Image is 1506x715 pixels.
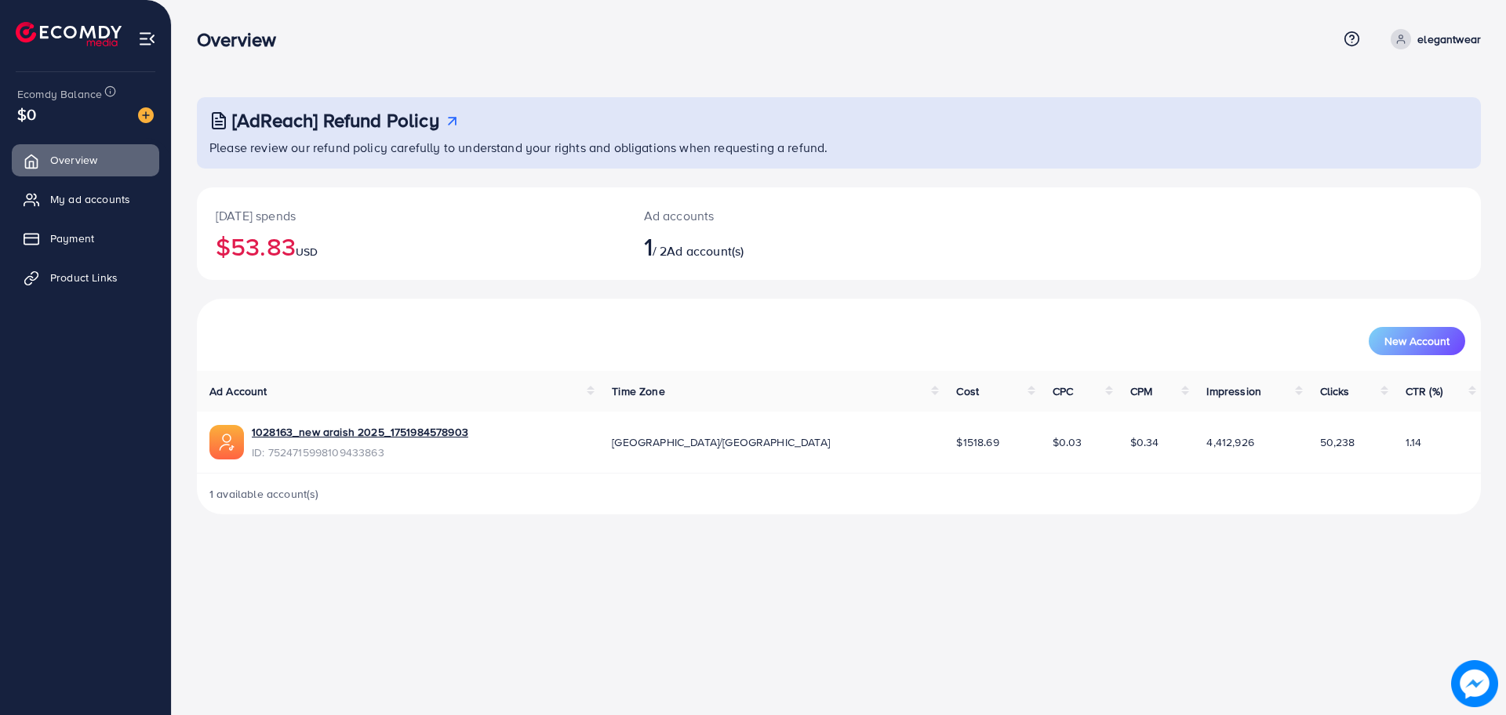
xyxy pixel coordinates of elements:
[17,86,102,102] span: Ecomdy Balance
[1384,29,1481,49] a: elegantwear
[138,107,154,123] img: image
[252,424,468,440] a: 1028163_new araish 2025_1751984578903
[209,383,267,399] span: Ad Account
[1053,434,1082,450] span: $0.03
[216,231,606,261] h2: $53.83
[1320,383,1350,399] span: Clicks
[1320,434,1355,450] span: 50,238
[296,244,318,260] span: USD
[1406,383,1442,399] span: CTR (%)
[209,138,1471,157] p: Please review our refund policy carefully to understand your rights and obligations when requesti...
[1406,434,1422,450] span: 1.14
[12,223,159,254] a: Payment
[1206,383,1261,399] span: Impression
[667,242,744,260] span: Ad account(s)
[232,109,439,132] h3: [AdReach] Refund Policy
[12,262,159,293] a: Product Links
[1369,327,1465,355] button: New Account
[1384,336,1450,347] span: New Account
[1451,660,1498,707] img: image
[612,434,830,450] span: [GEOGRAPHIC_DATA]/[GEOGRAPHIC_DATA]
[12,183,159,215] a: My ad accounts
[644,231,927,261] h2: / 2
[252,445,468,460] span: ID: 7524715998109433863
[1417,30,1481,49] p: elegantwear
[50,230,94,246] span: Payment
[644,206,927,225] p: Ad accounts
[50,152,97,168] span: Overview
[209,486,319,502] span: 1 available account(s)
[1206,434,1253,450] span: 4,412,926
[197,28,289,51] h3: Overview
[612,383,664,399] span: Time Zone
[216,206,606,225] p: [DATE] spends
[16,22,122,46] img: logo
[17,103,36,125] span: $0
[956,434,999,450] span: $1518.69
[209,425,244,459] img: ic-ads-acc.e4c84228.svg
[138,30,156,48] img: menu
[1130,434,1159,450] span: $0.34
[956,383,979,399] span: Cost
[1130,383,1152,399] span: CPM
[50,191,130,207] span: My ad accounts
[12,144,159,176] a: Overview
[644,228,653,264] span: 1
[50,270,118,285] span: Product Links
[1053,383,1073,399] span: CPC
